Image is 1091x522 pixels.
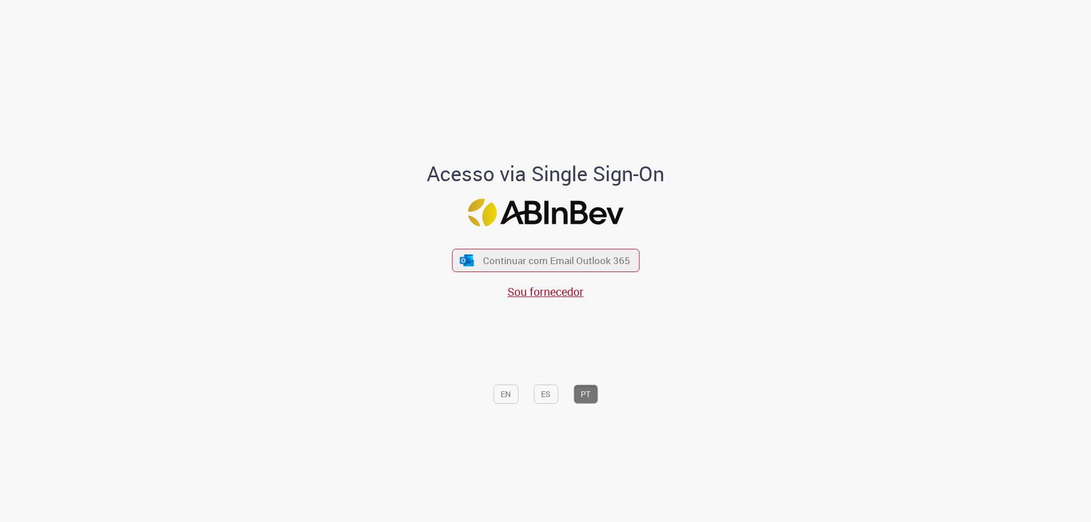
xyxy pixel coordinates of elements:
button: ES [534,385,558,404]
h1: Acesso via Single Sign-On [388,162,703,185]
button: PT [573,385,598,404]
img: Logo ABInBev [468,199,623,227]
button: ícone Azure/Microsoft 360 Continuar com Email Outlook 365 [452,249,639,272]
img: ícone Azure/Microsoft 360 [459,254,475,266]
span: Continuar com Email Outlook 365 [483,254,630,267]
a: Sou fornecedor [507,284,584,299]
button: EN [493,385,518,404]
